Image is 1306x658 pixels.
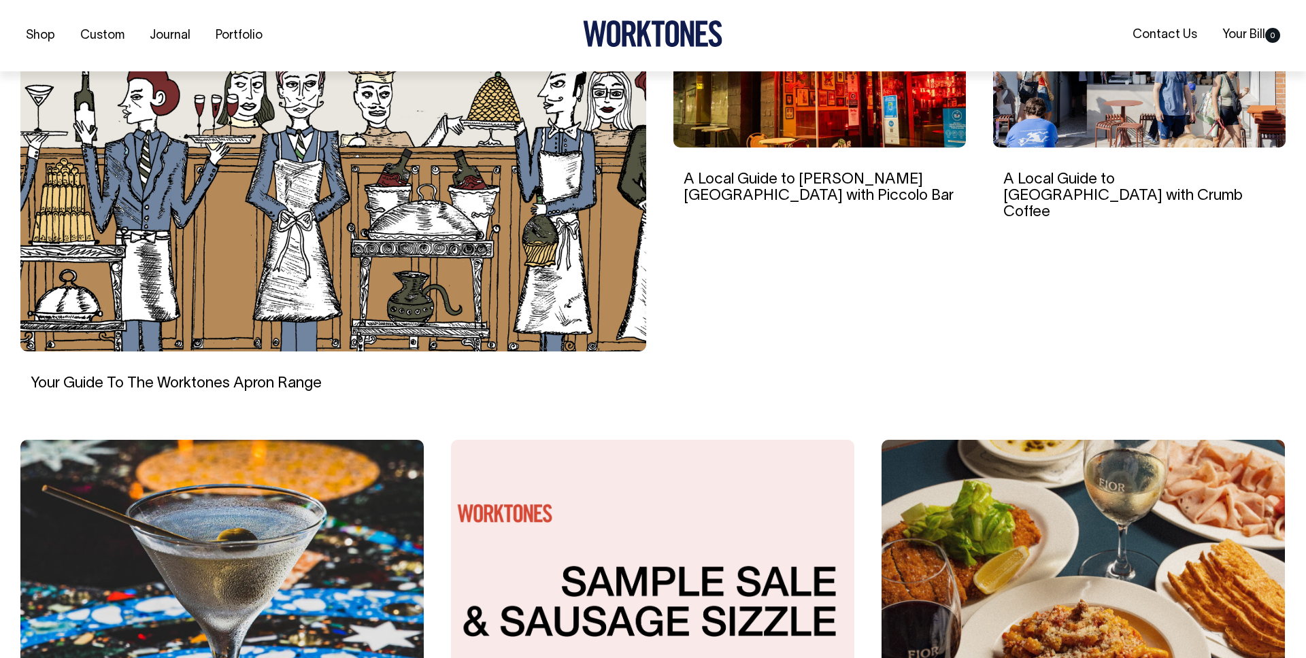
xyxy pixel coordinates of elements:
[1217,24,1286,46] a: Your Bill0
[144,24,196,47] a: Journal
[210,24,268,47] a: Portfolio
[75,24,130,47] a: Custom
[1003,173,1243,219] a: A Local Guide to [GEOGRAPHIC_DATA] with Crumb Coffee
[20,24,61,47] a: Shop
[31,377,322,390] a: Your Guide To The Worktones Apron Range
[1127,24,1203,46] a: Contact Us
[1265,28,1280,43] span: 0
[684,173,954,203] a: A Local Guide to [PERSON_NAME][GEOGRAPHIC_DATA] with Piccolo Bar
